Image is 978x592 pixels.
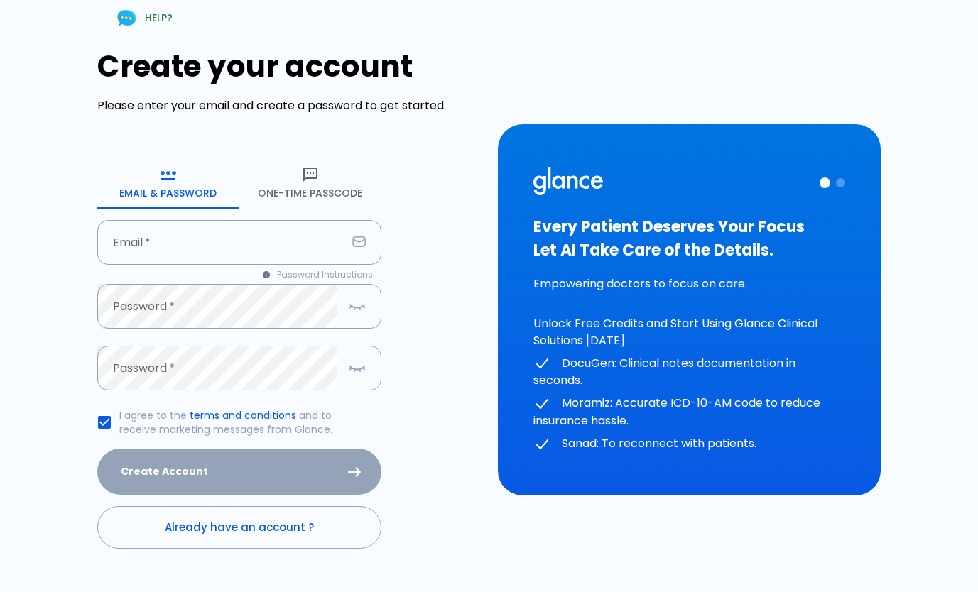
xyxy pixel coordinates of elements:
[97,220,347,265] input: your.email@example.com
[533,355,846,390] p: DocuGen: Clinical notes documentation in seconds.
[277,268,373,282] span: Password Instructions
[97,506,381,549] a: Already have an account ?
[97,49,481,84] h1: Create your account
[533,435,846,453] p: Sanad: To reconnect with patients.
[533,315,846,349] p: Unlock Free Credits and Start Using Glance Clinical Solutions [DATE]
[533,275,846,292] p: Empowering doctors to focus on care.
[533,395,846,429] p: Moramiz: Accurate ICD-10-AM code to reduce insurance hassle.
[97,97,481,114] p: Please enter your email and create a password to get started.
[114,6,139,31] img: Chat Support
[119,408,370,437] p: I agree to the and to receive marketing messages from Glance.
[190,408,296,422] a: terms and conditions
[97,158,239,209] button: Email & Password
[533,215,846,262] h3: Every Patient Deserves Your Focus Let AI Take Care of the Details.
[239,158,381,209] button: One-Time Passcode
[254,265,381,285] button: Password Instructions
